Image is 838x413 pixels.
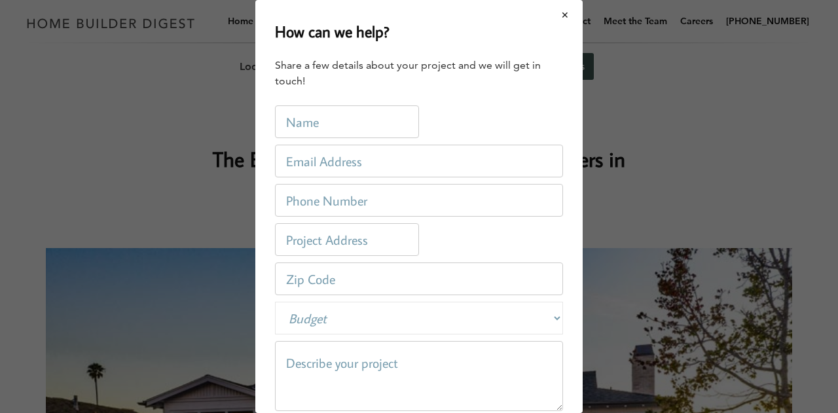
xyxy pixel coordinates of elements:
input: Phone Number [275,184,563,217]
input: Email Address [275,145,563,177]
button: Close modal [548,1,583,29]
input: Project Address [275,223,419,256]
div: Share a few details about your project and we will get in touch! [275,58,563,89]
input: Zip Code [275,262,563,295]
h2: How can we help? [275,20,390,43]
input: Name [275,105,419,138]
